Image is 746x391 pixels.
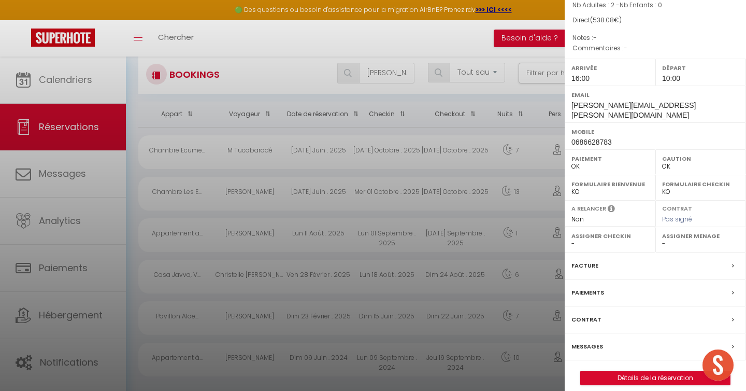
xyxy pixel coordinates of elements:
[572,33,738,43] p: Notes :
[662,215,692,224] span: Pas signé
[572,43,738,53] p: Commentaires :
[571,101,696,119] span: [PERSON_NAME][EMAIL_ADDRESS][PERSON_NAME][DOMAIN_NAME]
[571,74,590,82] span: 16:00
[662,153,739,164] label: Caution
[571,287,604,298] label: Paiements
[662,179,739,189] label: Formulaire Checkin
[662,63,739,73] label: Départ
[571,138,612,146] span: 0686628783
[590,16,622,24] span: ( €)
[608,204,615,216] i: Sélectionner OUI si vous souhaiter envoyer les séquences de messages post-checkout
[572,16,738,25] div: Direct
[571,260,598,271] label: Facture
[662,204,692,211] label: Contrat
[571,90,739,100] label: Email
[571,231,649,241] label: Assigner Checkin
[571,153,649,164] label: Paiement
[571,127,739,137] label: Mobile
[572,1,662,9] span: Nb Adultes : 2 -
[571,179,649,189] label: Formulaire Bienvenue
[593,33,597,42] span: -
[662,74,680,82] span: 10:00
[702,350,734,381] div: Ouvrir le chat
[571,63,649,73] label: Arrivée
[571,314,601,325] label: Contrat
[662,231,739,241] label: Assigner Menage
[571,341,603,352] label: Messages
[620,1,662,9] span: Nb Enfants : 0
[581,371,730,385] a: Détails de la réservation
[624,44,627,52] span: -
[593,16,614,24] span: 538.08
[571,204,606,213] label: A relancer
[580,371,730,385] button: Détails de la réservation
